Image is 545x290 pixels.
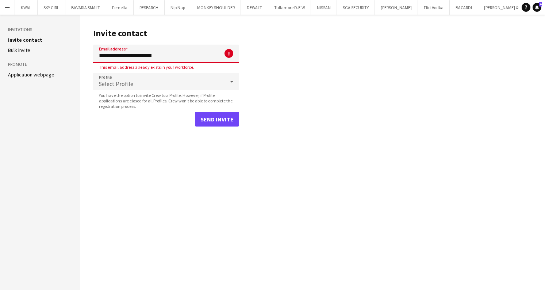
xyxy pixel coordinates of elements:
button: Flirt Vodka [418,0,450,15]
a: Bulk invite [8,47,30,53]
h3: Promote [8,61,72,68]
a: 4 [533,3,541,12]
button: BAVARIA SMALT [65,0,106,15]
button: DEWALT [241,0,268,15]
span: You have the option to invite Crew to a Profile. However, if Profile applications are closed for ... [93,93,239,109]
button: MONKEY SHOULDER [191,0,241,15]
button: KWAL [15,0,38,15]
a: Application webpage [8,71,54,78]
h3: Invitations [8,26,72,33]
button: Send invite [195,112,239,127]
button: RESEARCH [134,0,165,15]
span: Select Profile [99,80,133,87]
h1: Invite contact [93,28,239,39]
button: SGA SECURITY [337,0,375,15]
button: NISSAN [311,0,337,15]
button: Tullamore D.E.W [268,0,311,15]
button: Nip Nap [165,0,191,15]
button: SKY GIRL [38,0,65,15]
a: Invite contact [8,37,42,43]
span: This email address already exists in your workforce. [93,64,200,70]
span: 4 [539,2,542,7]
button: Femella [106,0,134,15]
button: BACARDI [450,0,478,15]
button: [PERSON_NAME] [375,0,418,15]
